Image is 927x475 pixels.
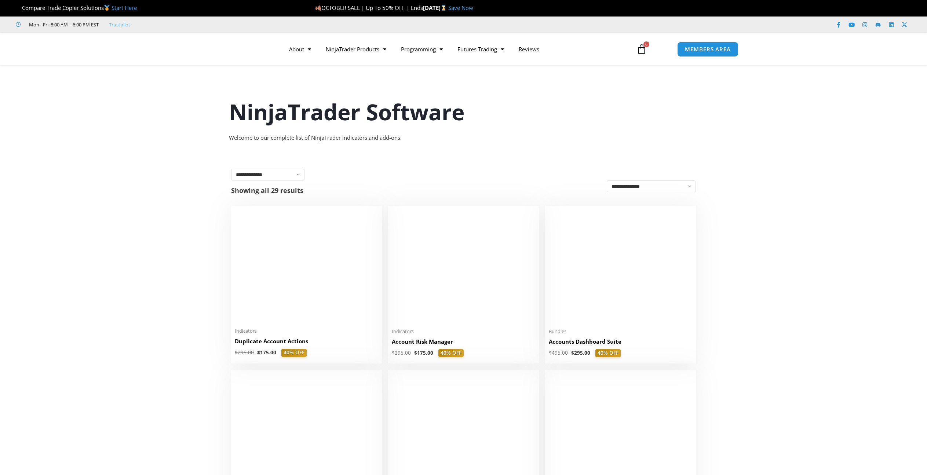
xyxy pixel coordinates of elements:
a: Start Here [112,4,137,11]
span: $ [414,350,417,356]
img: Accounts Dashboard Suite [549,209,692,324]
img: Duplicate Account Actions [235,209,378,324]
a: 0 [625,39,658,60]
span: MEMBERS AREA [685,47,731,52]
h2: Duplicate Account Actions [235,337,378,345]
a: About [282,41,318,58]
a: Save Now [448,4,473,11]
h2: Accounts Dashboard Suite [549,338,692,346]
span: Compare Trade Copier Solutions [16,4,137,11]
p: Showing all 29 results [231,187,303,194]
a: Account Risk Manager [392,338,535,349]
bdi: 495.00 [549,350,568,356]
h1: NinjaTrader Software [229,96,698,127]
h2: Account Risk Manager [392,338,535,346]
strong: [DATE] [423,4,448,11]
a: Trustpilot [109,20,130,29]
img: LogoAI | Affordable Indicators – NinjaTrader [189,36,267,62]
span: $ [571,350,574,356]
a: Duplicate Account Actions [235,337,378,349]
a: Accounts Dashboard Suite [549,338,692,349]
span: 40% OFF [595,349,621,357]
img: 🍂 [315,5,321,11]
bdi: 295.00 [235,349,254,356]
a: Programming [394,41,450,58]
a: NinjaTrader Products [318,41,394,58]
bdi: 295.00 [571,350,590,356]
span: Mon - Fri: 8:00 AM – 6:00 PM EST [27,20,99,29]
span: 40% OFF [281,349,307,357]
img: Account Risk Manager [392,209,535,324]
img: 🥇 [104,5,110,11]
bdi: 175.00 [257,349,276,356]
span: Bundles [549,328,692,335]
span: OCTOBER SALE | Up To 50% OFF | Ends [315,4,423,11]
div: Welcome to our complete list of NinjaTrader indicators and add-ons. [229,133,698,143]
bdi: 175.00 [414,350,433,356]
span: Indicators [392,328,535,335]
span: $ [257,349,260,356]
span: 0 [643,41,649,47]
nav: Menu [282,41,628,58]
span: Indicators [235,328,378,334]
bdi: 295.00 [392,350,411,356]
span: $ [549,350,552,356]
span: $ [235,349,238,356]
span: $ [392,350,395,356]
a: Reviews [511,41,547,58]
a: MEMBERS AREA [677,42,738,57]
img: 🏆 [16,5,22,11]
span: 40% OFF [438,349,464,357]
img: ⌛ [441,5,446,11]
select: Shop order [607,180,696,192]
a: Futures Trading [450,41,511,58]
